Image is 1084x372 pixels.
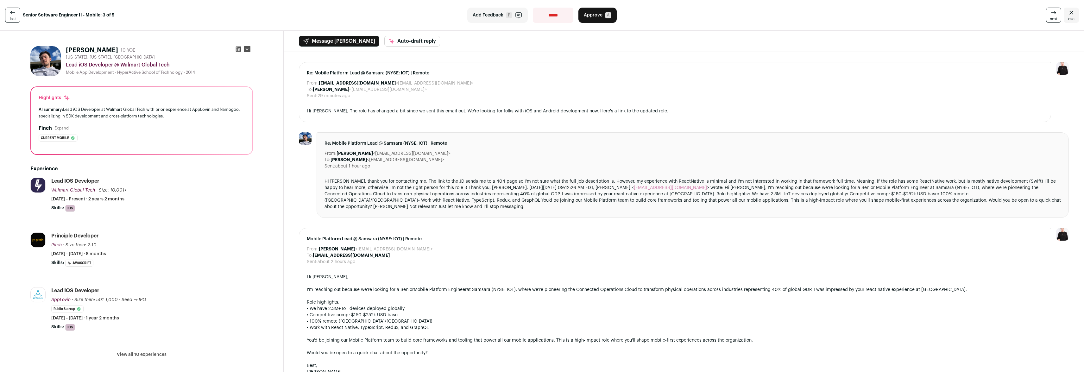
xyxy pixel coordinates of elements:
span: Add Feedback [473,12,503,18]
img: 550f42564f9aab44fd7ae8babfbd296e2a666cbf8a1b963944ec9d094242b394.jpg [31,178,45,192]
dd: <[EMAIL_ADDRESS][DOMAIN_NAME]> [319,80,473,86]
span: F [506,12,512,18]
dt: From: [307,246,319,252]
div: Lead iOS Developer @ Walmart Global Tech [66,61,253,69]
span: Skills: [51,205,64,211]
div: You'd be joining our Mobile Platform team to build core frameworks and tooling that power all our... [307,337,1043,344]
span: AI summary: [39,107,63,111]
h1: [PERSON_NAME] [66,46,118,55]
dd: <[EMAIL_ADDRESS][DOMAIN_NAME]> [319,246,433,252]
span: [DATE] - Present · 2 years 2 months [51,196,124,202]
b: [EMAIL_ADDRESS][DOMAIN_NAME] [313,253,390,258]
div: • We have 2.3M+ IoT devices deployed globally [307,306,1043,312]
dt: From: [325,150,337,157]
span: · [119,297,120,303]
img: 9240684-medium_jpg [1056,62,1069,75]
img: 259580ec98dc372b0548ffb230e1092a0093fb0c93c118169d455270b1bf76fd.png [31,287,45,302]
dd: 29 minutes ago [318,93,350,99]
b: [PERSON_NAME] [337,151,373,156]
b: [PERSON_NAME] [313,87,349,92]
div: Hi [PERSON_NAME], thank you for contacting me. The link to the JD sends me to a 404 page so I'm n... [325,178,1061,210]
dd: about 1 hour ago [335,163,370,169]
div: I'm reaching out because we're looking for a Senior at Samsara (NYSE: IOT), where we're pioneerin... [307,287,1043,293]
span: · Size: 10,001+ [96,188,127,192]
span: A [605,12,611,18]
span: Re: Mobile Platform Lead @ Samsara (NYSE: IOT) | Remote [325,140,1061,147]
dt: To: [325,157,331,163]
b: [PERSON_NAME] [319,247,355,251]
div: • Work with React Native, TypeScript, Redux, and GraphQL [307,325,1043,331]
dt: Sent: [307,259,318,265]
img: b0e411161379e62fa28bf06a0d99471bb0cadf3f858ea61ee853f119995a8702.jpg [299,132,312,145]
dt: From: [307,80,319,86]
div: 10 YOE [121,47,135,54]
h2: Finch [39,124,52,132]
span: · Size then: 2-10 [63,243,97,247]
li: iOS [65,205,75,212]
dt: To: [307,86,313,93]
div: Hi [PERSON_NAME], [307,274,1043,280]
span: Walmart Global Tech [51,188,95,192]
b: [EMAIL_ADDRESS][DOMAIN_NAME] [319,81,396,85]
img: 0367bd190e51ee485aadac5c0c07bda6beeca67f0e52ba43a768e3d7a4f1107e [31,233,45,247]
button: View all 10 experiences [117,351,167,358]
button: Message [PERSON_NAME] [299,36,379,47]
span: Approve [584,12,602,18]
span: AppLovin [51,298,71,302]
button: Add Feedback F [467,8,528,23]
dt: To: [307,252,313,259]
span: Skills: [51,260,64,266]
dt: Sent: [307,93,318,99]
a: next [1046,8,1061,23]
div: Best, [307,363,1043,369]
div: Lead iOS Developer at Walmart Global Tech with prior experience at AppLovin and Namogoo, speciali... [39,106,245,119]
span: · Size then: 501-1,000 [72,298,118,302]
div: • Competitive comp: $150-$252k USD base [307,312,1043,318]
a: Close [1064,8,1079,23]
div: Mobile App Development - HyperActive School of Technology - 2014 [66,70,253,75]
li: iOS [65,324,75,331]
strong: Senior Software Engineer II - Mobile: 3 of 5 [23,12,115,18]
span: [DATE] - [DATE] · 8 months [51,251,106,257]
span: [DATE] - [DATE] · 1 year 2 months [51,315,119,321]
div: Highlights [39,95,70,101]
span: Re: Mobile Platform Lead @ Samsara (NYSE: IOT) | Remote [307,70,1043,76]
span: Mobile Platform Lead @ Samsara (NYSE: IOT) | Remote [307,236,1043,242]
button: Approve A [578,8,617,23]
div: • 100% remote ([GEOGRAPHIC_DATA]/[GEOGRAPHIC_DATA]) [307,318,1043,325]
dd: <[EMAIL_ADDRESS][DOMAIN_NAME]> [337,150,451,157]
dd: <[EMAIL_ADDRESS][DOMAIN_NAME]> [313,86,427,93]
a: Mobile Platform Engineer [414,287,467,292]
span: Skills: [51,324,64,330]
a: [EMAIL_ADDRESS][DOMAIN_NAME] [634,186,707,190]
dt: Sent: [325,163,335,169]
span: next [1050,16,1057,22]
b: [PERSON_NAME] [331,158,367,162]
img: 9240684-medium_jpg [1056,228,1069,241]
div: Would you be open to a quick chat about the opportunity? [307,350,1043,356]
span: esc [1068,16,1075,22]
img: b0e411161379e62fa28bf06a0d99471bb0cadf3f858ea61ee853f119995a8702.jpg [30,46,61,76]
div: Lead iOS Developer [51,287,99,294]
div: Hi [PERSON_NAME], The role has changed a bit since we sent this email out. We're looking for folk... [307,108,1043,114]
button: Expand [54,126,69,131]
span: Pitch [51,243,62,247]
span: Current mobile [41,135,69,141]
h2: Experience [30,165,253,173]
div: Lead iOS Developer [51,178,99,185]
a: last [5,8,20,23]
li: JavaScript [65,260,93,267]
span: last [10,16,16,22]
li: Public Startup [51,306,84,312]
div: Role highlights: [307,299,1043,306]
dd: <[EMAIL_ADDRESS][DOMAIN_NAME]> [331,157,444,163]
dd: about 2 hours ago [318,259,355,265]
button: Auto-draft reply [384,36,440,47]
div: Principle Developer [51,232,99,239]
span: [US_STATE], [US_STATE], [GEOGRAPHIC_DATA] [66,55,155,60]
span: Seed → IPO [122,298,146,302]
